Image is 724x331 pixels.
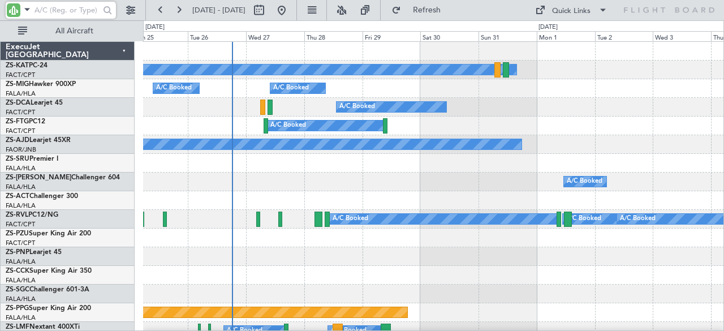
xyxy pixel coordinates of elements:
[529,1,613,19] button: Quick Links
[595,31,653,41] div: Tue 2
[6,137,29,144] span: ZS-AJD
[6,137,71,144] a: ZS-AJDLearjet 45XR
[6,100,63,106] a: ZS-DCALearjet 45
[566,210,601,227] div: A/C Booked
[6,201,36,210] a: FALA/HLA
[6,89,36,98] a: FALA/HLA
[6,164,36,173] a: FALA/HLA
[479,31,537,41] div: Sun 31
[6,174,120,181] a: ZS-[PERSON_NAME]Challenger 604
[246,31,304,41] div: Wed 27
[273,80,309,97] div: A/C Booked
[6,127,35,135] a: FACT/CPT
[12,22,123,40] button: All Aircraft
[6,220,35,229] a: FACT/CPT
[6,249,29,256] span: ZS-PNP
[6,305,91,312] a: ZS-PPGSuper King Air 200
[6,313,36,322] a: FALA/HLA
[6,230,91,237] a: ZS-PZUSuper King Air 200
[6,174,71,181] span: ZS-[PERSON_NAME]
[6,268,92,274] a: ZS-CCKSuper King Air 350
[6,230,29,237] span: ZS-PZU
[6,212,28,218] span: ZS-RVL
[6,62,48,69] a: ZS-KATPC-24
[620,210,656,227] div: A/C Booked
[537,31,595,41] div: Mon 1
[6,156,58,162] a: ZS-SRUPremier I
[6,108,35,117] a: FACT/CPT
[192,5,245,15] span: [DATE] - [DATE]
[567,173,602,190] div: A/C Booked
[333,210,368,227] div: A/C Booked
[6,81,76,88] a: ZS-MIGHawker 900XP
[6,268,29,274] span: ZS-CCK
[156,80,192,97] div: A/C Booked
[270,117,306,134] div: A/C Booked
[6,295,36,303] a: FALA/HLA
[386,1,454,19] button: Refresh
[6,193,29,200] span: ZS-ACT
[6,145,36,154] a: FAOR/JNB
[6,118,29,125] span: ZS-FTG
[339,98,375,115] div: A/C Booked
[6,183,36,191] a: FALA/HLA
[6,193,78,200] a: ZS-ACTChallenger 300
[6,324,29,330] span: ZS-LMF
[6,118,45,125] a: ZS-FTGPC12
[188,31,246,41] div: Tue 26
[35,2,100,19] input: A/C (Reg. or Type)
[6,286,29,293] span: ZS-SGC
[304,31,363,41] div: Thu 28
[420,31,479,41] div: Sat 30
[538,23,558,32] div: [DATE]
[6,81,29,88] span: ZS-MIG
[6,305,29,312] span: ZS-PPG
[6,71,35,79] a: FACT/CPT
[6,62,29,69] span: ZS-KAT
[363,31,421,41] div: Fri 29
[130,31,188,41] div: Mon 25
[6,257,36,266] a: FALA/HLA
[6,239,35,247] a: FACT/CPT
[6,276,36,285] a: FALA/HLA
[145,23,165,32] div: [DATE]
[6,249,62,256] a: ZS-PNPLearjet 45
[6,286,89,293] a: ZS-SGCChallenger 601-3A
[6,324,80,330] a: ZS-LMFNextant 400XTi
[403,6,451,14] span: Refresh
[6,212,58,218] a: ZS-RVLPC12/NG
[6,156,29,162] span: ZS-SRU
[653,31,711,41] div: Wed 3
[29,27,119,35] span: All Aircraft
[6,100,31,106] span: ZS-DCA
[552,6,591,17] div: Quick Links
